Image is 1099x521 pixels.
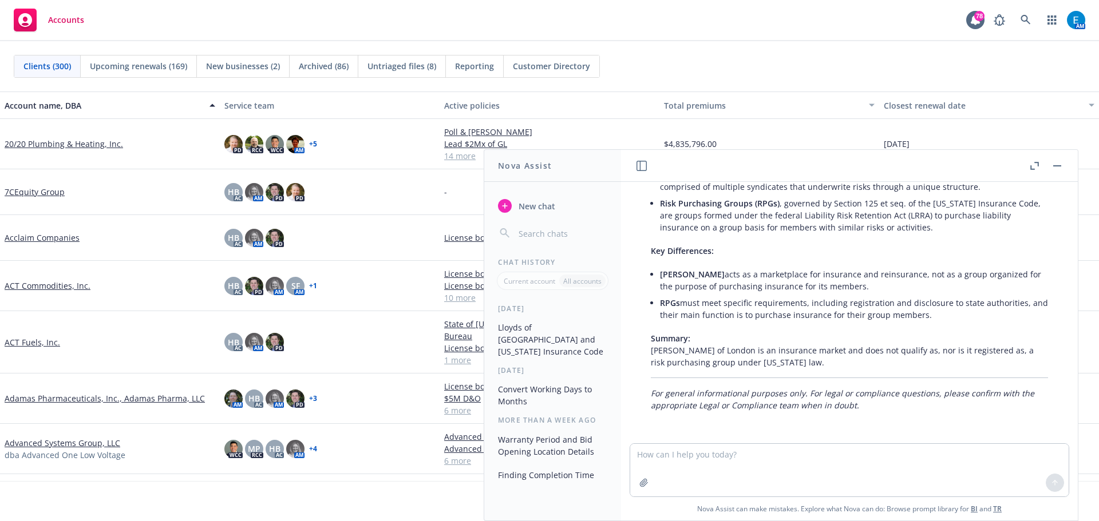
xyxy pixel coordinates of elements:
div: Closest renewal date [884,100,1082,112]
button: Service team [220,92,440,119]
a: BI [971,504,978,514]
span: New chat [516,200,555,212]
div: Chat History [484,257,621,267]
a: + 3 [309,395,317,402]
a: ACT Fuels, Inc. [5,336,60,348]
li: acts as a marketplace for insurance and reinsurance, not as a group organized for the purpose of ... [660,266,1048,295]
span: Risk Purchasing Groups (RPGs) [660,198,780,209]
a: 6 more [444,455,655,467]
img: photo [266,229,284,247]
img: photo [266,277,284,295]
div: Account name, DBA [5,100,203,112]
span: Upcoming renewals (169) [90,60,187,72]
p: Current account [504,276,555,286]
span: Accounts [48,15,84,25]
span: HB [228,336,239,348]
button: Total premiums [659,92,879,119]
a: $5M D&O [444,392,655,404]
img: photo [266,183,284,201]
span: Reporting [455,60,494,72]
a: License bond | CA CLB [444,232,655,244]
img: photo [224,440,243,458]
img: photo [245,183,263,201]
div: Service team [224,100,435,112]
span: HB [248,392,260,404]
span: dba Advanced One Low Voltage [5,449,125,461]
a: Accounts [9,4,89,36]
span: - [444,186,447,198]
a: 6 more [444,404,655,416]
span: HB [228,186,239,198]
span: Archived (86) [299,60,349,72]
a: License bond | WA Fuel Tax Bond [444,280,655,292]
img: photo [286,440,305,458]
p: All accounts [563,276,602,286]
a: + 1 [309,283,317,289]
em: For general informational purposes only. For legal or compliance questions, please confirm with t... [651,388,1034,411]
a: Advanced Systems Group, LLC - Ocean Marine / Cargo [444,431,655,443]
a: Advanced Systems Group, LLC [5,437,120,449]
a: License bond | TN Fuels Tax Bond [444,268,655,280]
a: Switch app [1041,9,1064,31]
a: State of [US_STATE] - Dept. of Revenue - Petroleum Tax Bureau [444,318,655,342]
input: Search chats [516,225,607,241]
span: HB [269,443,280,455]
img: photo [245,229,263,247]
div: Total premiums [664,100,862,112]
a: License bond | FL Department of Revenue [444,342,655,354]
img: photo [245,333,263,351]
a: 20/20 Plumbing & Heating, Inc. [5,138,123,150]
img: photo [266,135,284,153]
a: + 5 [309,141,317,148]
h1: Nova Assist [498,160,552,172]
a: Poll & [PERSON_NAME] [444,126,655,138]
a: TR [993,504,1002,514]
span: [DATE] [884,138,910,150]
button: Active policies [440,92,659,119]
a: Lead $2Mx of GL [444,138,655,150]
a: 14 more [444,150,655,162]
a: 10 more [444,292,655,304]
span: Nova Assist can make mistakes. Explore what Nova can do: Browse prompt library for and [626,497,1073,520]
span: RPGs [660,297,680,308]
a: 1 more [444,354,655,366]
div: More than a week ago [484,415,621,425]
div: [DATE] [484,304,621,313]
img: photo [224,389,243,408]
li: , governed by Section 125 et seq. of the [US_STATE] Insurance Code, are groups formed under the f... [660,195,1048,236]
img: photo [245,277,263,295]
span: HB [228,280,239,292]
a: Adamas Pharmaceuticals, Inc., Adamas Pharma, LLC [5,392,205,404]
span: Key Differences: [651,245,714,256]
a: 7CEquity Group [5,186,65,198]
li: must meet specific requirements, including registration and disclosure to state authorities, and ... [660,295,1048,323]
span: MP [248,443,260,455]
div: [DATE] [484,365,621,375]
p: [PERSON_NAME] of London is an insurance market and does not qualify as, nor is it registered as, ... [651,332,1048,368]
img: photo [286,183,305,201]
button: Warranty Period and Bid Opening Location Details [493,430,612,461]
a: Advanced Systems Group, LLC - Management Liability [444,443,655,455]
div: 78 [974,11,985,21]
span: SF [291,280,300,292]
button: Finding Completion Time [493,466,612,484]
a: Search [1014,9,1037,31]
span: HB [228,232,239,244]
span: Summary: [651,333,690,344]
span: [PERSON_NAME] [660,269,725,280]
img: photo [286,135,305,153]
button: Lloyds of [GEOGRAPHIC_DATA] and [US_STATE] Insurance Code [493,318,612,361]
img: photo [266,389,284,408]
a: Report a Bug [988,9,1011,31]
span: Clients (300) [23,60,71,72]
a: License bond | MS Board of Pharmacy [444,380,655,392]
button: New chat [493,196,612,216]
button: Convert Working Days to Months [493,380,612,411]
img: photo [224,135,243,153]
a: ACT Commodities, Inc. [5,280,90,292]
img: photo [286,389,305,408]
img: photo [1067,11,1085,29]
span: New businesses (2) [206,60,280,72]
button: Closest renewal date [879,92,1099,119]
